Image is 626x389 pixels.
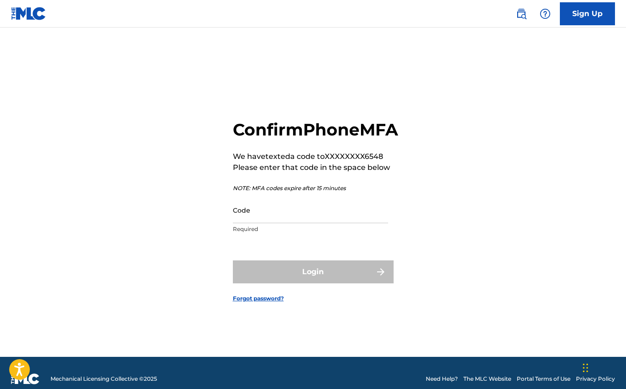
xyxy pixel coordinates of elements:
span: Mechanical Licensing Collective © 2025 [51,375,157,383]
img: help [540,8,551,19]
a: Public Search [512,5,530,23]
h2: Confirm Phone MFA [233,119,398,140]
a: Need Help? [426,375,458,383]
a: Forgot password? [233,294,284,303]
a: Sign Up [560,2,615,25]
img: logo [11,373,39,384]
img: MLC Logo [11,7,46,20]
p: We have texted a code to XXXXXXXX6548 [233,151,398,162]
a: Portal Terms of Use [517,375,570,383]
iframe: Chat Widget [580,345,626,389]
p: Please enter that code in the space below [233,162,398,173]
p: Required [233,225,388,233]
img: search [516,8,527,19]
div: Drag [583,354,588,382]
div: Help [536,5,554,23]
a: The MLC Website [463,375,511,383]
p: NOTE: MFA codes expire after 15 minutes [233,184,398,192]
a: Privacy Policy [576,375,615,383]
